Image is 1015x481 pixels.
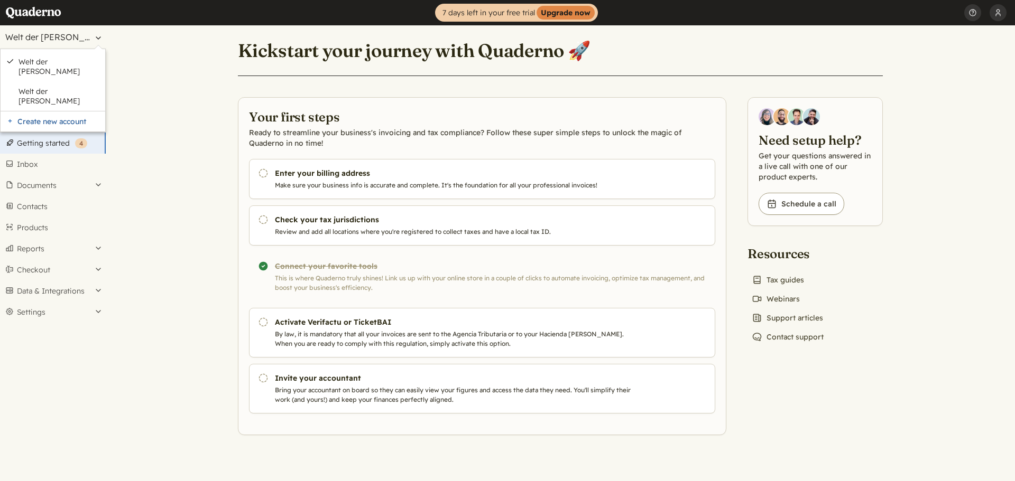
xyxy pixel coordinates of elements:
a: Contact support [748,329,828,344]
a: Welt der [PERSON_NAME] [19,57,100,76]
p: Make sure your business info is accurate and complete. It's the foundation for all your professio... [275,181,635,190]
a: Activate Verifactu or TicketBAI By law, it is mandatory that all your invoices are sent to the Ag... [249,308,715,357]
span: 4 [79,139,83,147]
img: Jairo Fumero, Account Executive at Quaderno [773,108,790,125]
h2: Your first steps [249,108,715,125]
a: Tax guides [748,272,808,287]
img: Diana Carrasco, Account Executive at Quaderno [759,108,776,125]
a: Support articles [748,310,827,325]
a: Webinars [748,291,804,306]
h1: Kickstart your journey with Quaderno 🚀 [238,39,590,62]
a: Enter your billing address Make sure your business info is accurate and complete. It's the founda... [249,159,715,199]
a: Welt der [PERSON_NAME] [19,87,100,106]
h3: Check your tax jurisdictions [275,214,635,225]
img: Javier Rubio, DevRel at Quaderno [803,108,820,125]
a: Check your tax jurisdictions Review and add all locations where you're registered to collect taxe... [249,205,715,246]
h3: Activate Verifactu or TicketBAI [275,317,635,327]
img: Ivo Oltmans, Business Developer at Quaderno [788,108,805,125]
p: Ready to streamline your business's invoicing and tax compliance? Follow these super simple steps... [249,127,715,148]
p: By law, it is mandatory that all your invoices are sent to the Agencia Tributaria or to your Haci... [275,329,635,348]
a: 7 days left in your free trialUpgrade now [435,4,598,22]
p: Get your questions answered in a live call with one of our product experts. [759,150,872,182]
p: Bring your accountant on board so they can easily view your figures and access the data they need... [275,385,635,404]
h2: Need setup help? [759,131,872,148]
p: Review and add all locations where you're registered to collect taxes and have a local tax ID. [275,227,635,237]
h3: Invite your accountant [275,373,635,383]
a: Schedule a call [759,193,844,215]
a: Create new account [1,111,105,131]
h2: Resources [748,245,828,262]
h3: Enter your billing address [275,168,635,178]
a: Invite your accountant Bring your accountant on board so they can easily view your figures and ac... [249,364,715,413]
strong: Upgrade now [537,6,595,20]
